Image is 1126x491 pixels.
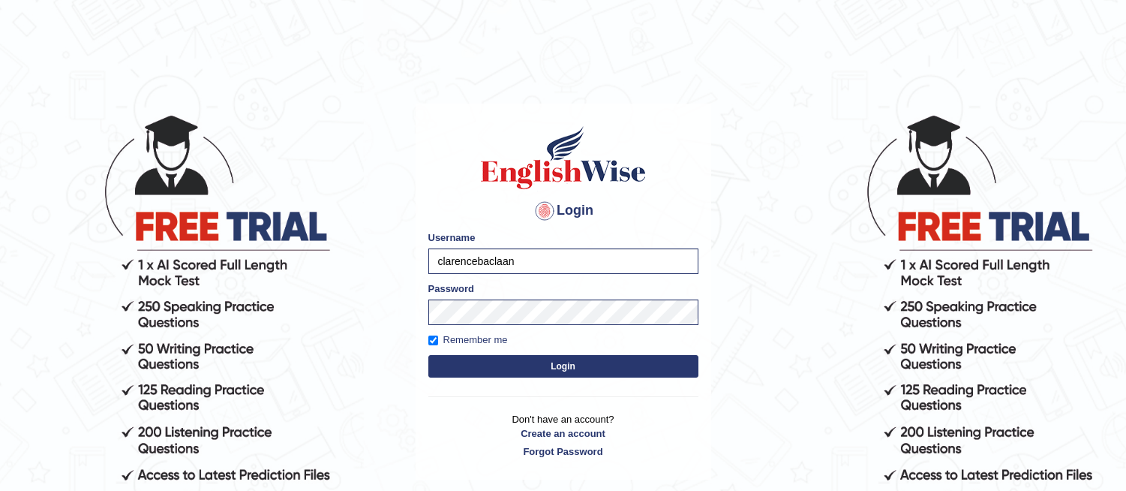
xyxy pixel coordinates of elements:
img: Logo of English Wise sign in for intelligent practice with AI [478,124,649,191]
input: Remember me [428,336,438,345]
a: Forgot Password [428,444,698,459]
p: Don't have an account? [428,412,698,459]
label: Password [428,282,474,296]
h4: Login [428,199,698,223]
a: Create an account [428,426,698,441]
label: Remember me [428,333,508,348]
button: Login [428,355,698,378]
label: Username [428,230,476,245]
